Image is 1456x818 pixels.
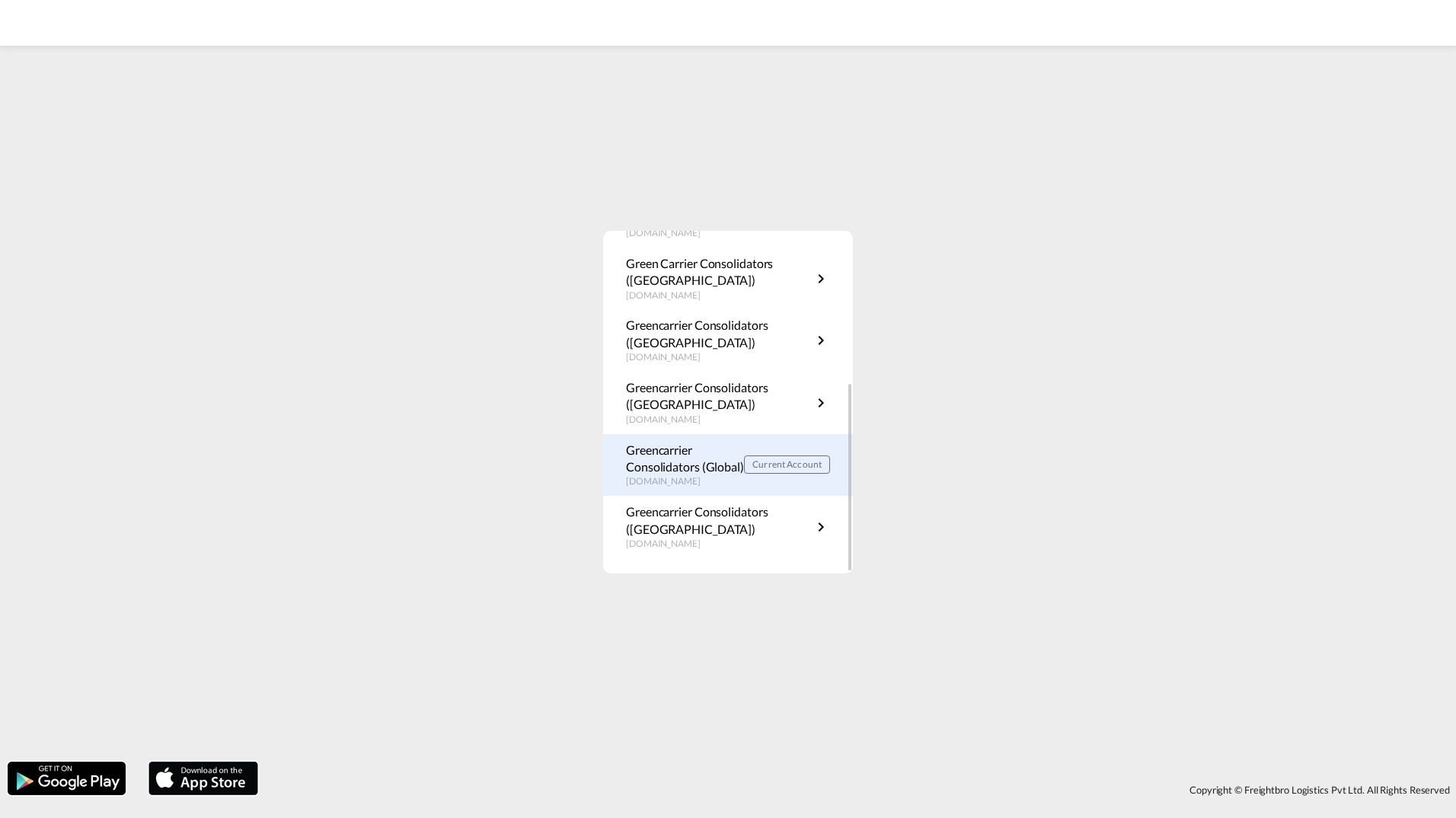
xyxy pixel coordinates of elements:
[626,475,744,488] p: [DOMAIN_NAME]
[626,442,830,489] a: Greencarrier Consolidators (Global)[DOMAIN_NAME] Current Account
[147,760,260,797] img: apple.png
[626,503,830,551] a: Greencarrier Consolidators ([GEOGRAPHIC_DATA])[DOMAIN_NAME]
[812,270,830,288] md-icon: icon-chevron-right
[812,394,830,412] md-icon: icon-chevron-right
[812,331,830,350] md-icon: icon-chevron-right
[626,379,830,427] a: Greencarrier Consolidators ([GEOGRAPHIC_DATA])[DOMAIN_NAME]
[626,289,812,302] p: [DOMAIN_NAME]
[266,777,1456,803] div: Copyright © Freightbro Logistics Pvt Ltd. All Rights Reserved
[626,538,812,551] p: [DOMAIN_NAME]
[626,317,812,351] p: Greencarrier Consolidators ([GEOGRAPHIC_DATA])
[626,379,812,414] p: Greencarrier Consolidators ([GEOGRAPHIC_DATA])
[626,442,744,476] p: Greencarrier Consolidators (Global)
[752,459,822,470] span: Current Account
[626,255,812,289] p: Green Carrier Consolidators ([GEOGRAPHIC_DATA])
[6,760,127,797] img: google.png
[812,518,830,536] md-icon: icon-chevron-right
[626,414,812,427] p: [DOMAIN_NAME]
[744,455,830,474] button: Current Account
[626,255,830,302] a: Green Carrier Consolidators ([GEOGRAPHIC_DATA])[DOMAIN_NAME]
[626,351,812,364] p: [DOMAIN_NAME]
[626,317,830,364] a: Greencarrier Consolidators ([GEOGRAPHIC_DATA])[DOMAIN_NAME]
[626,503,812,538] p: Greencarrier Consolidators ([GEOGRAPHIC_DATA])
[626,227,812,240] p: [DOMAIN_NAME]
